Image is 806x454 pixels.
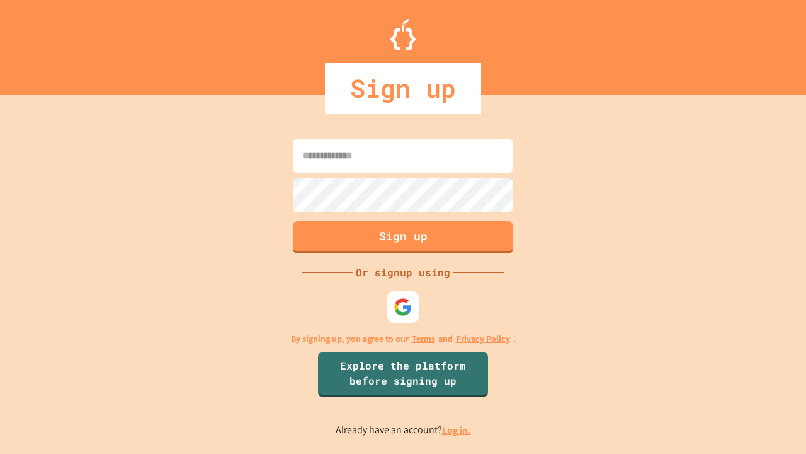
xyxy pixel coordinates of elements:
[293,221,513,253] button: Sign up
[291,332,516,346] p: By signing up, you agree to our and .
[336,422,471,438] p: Already have an account?
[442,424,471,437] a: Log in.
[412,332,435,346] a: Terms
[390,19,416,50] img: Logo.svg
[353,265,453,280] div: Or signup using
[318,352,488,397] a: Explore the platform before signing up
[394,298,412,317] img: google-icon.svg
[325,63,481,113] div: Sign up
[456,332,510,346] a: Privacy Policy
